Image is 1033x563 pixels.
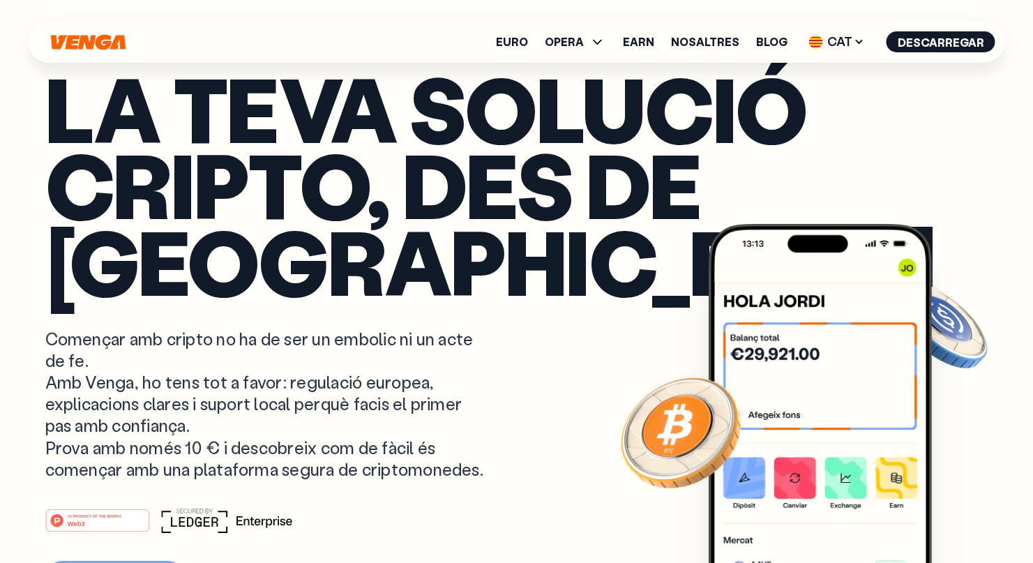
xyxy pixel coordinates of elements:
[50,34,128,50] svg: Inici
[756,36,787,47] a: Blog
[887,31,995,52] button: Descarregar
[45,70,988,300] p: La teva solució cripto, des de [GEOGRAPHIC_DATA]
[68,514,121,518] tspan: #1 PRODUCT OF THE MONTH
[618,369,744,495] img: Bitcoin
[545,36,584,47] span: OPERA
[890,275,990,375] img: USDC coin
[67,520,84,527] tspan: Web3
[671,36,739,47] a: Nosaltres
[623,36,654,47] a: Earn
[809,35,823,49] img: flag-cat
[496,36,528,47] a: Euro
[45,328,486,480] p: Començar amb cripto no ha de ser un embolic ni un acte de fe. Amb Venga, ho tens tot a favor: reg...
[545,33,606,50] span: OPERA
[804,31,870,53] span: CAT
[45,517,150,535] a: #1 PRODUCT OF THE MONTHWeb3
